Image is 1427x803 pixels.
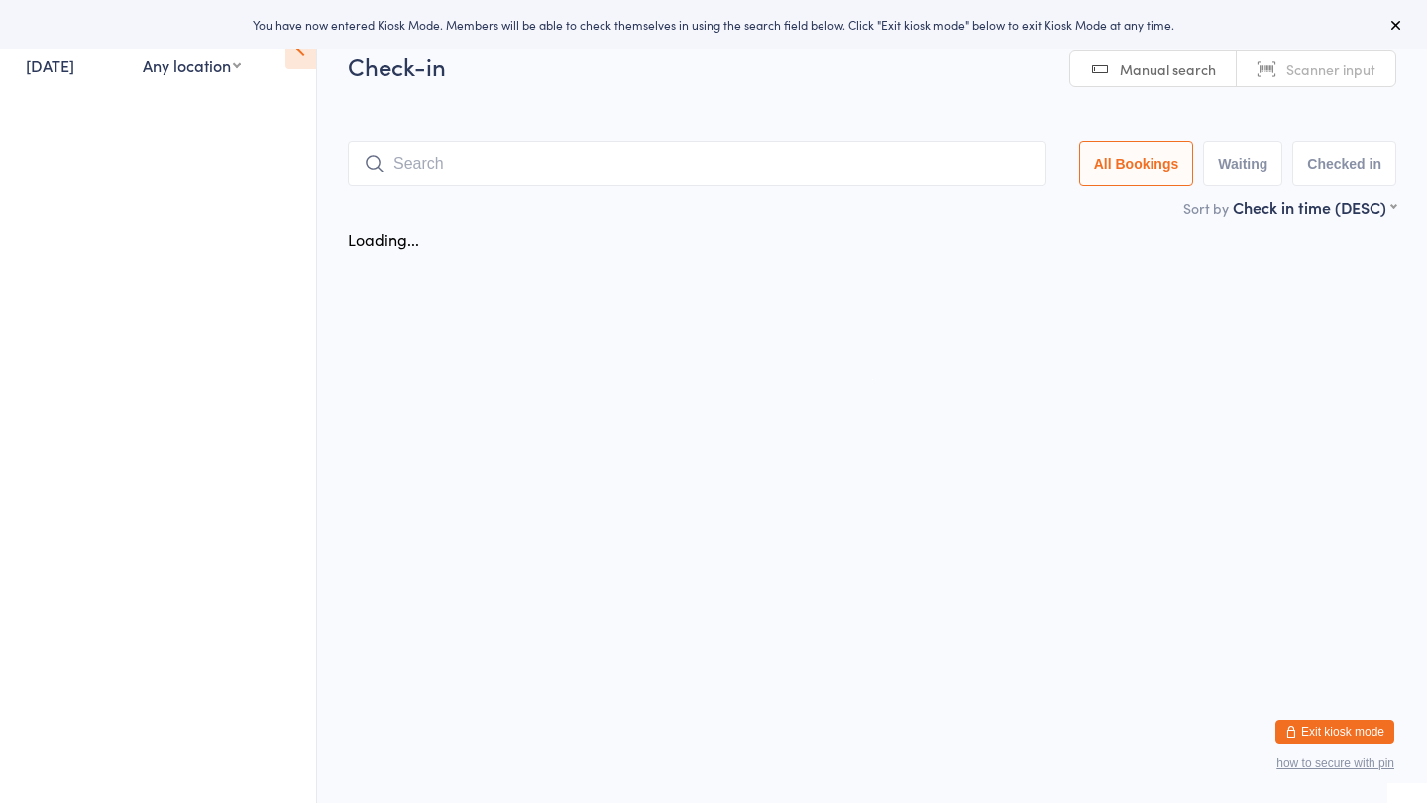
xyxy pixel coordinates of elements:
span: Manual search [1120,59,1216,79]
button: All Bookings [1079,141,1194,186]
input: Search [348,141,1046,186]
div: Check in time (DESC) [1233,196,1396,218]
span: Scanner input [1286,59,1375,79]
div: Any location [143,55,241,76]
div: You have now entered Kiosk Mode. Members will be able to check themselves in using the search fie... [32,16,1395,33]
div: Loading... [348,228,419,250]
button: Exit kiosk mode [1275,720,1394,744]
h2: Check-in [348,50,1396,82]
button: Checked in [1292,141,1396,186]
button: Waiting [1203,141,1282,186]
label: Sort by [1183,198,1229,218]
a: [DATE] [26,55,74,76]
button: how to secure with pin [1276,756,1394,770]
